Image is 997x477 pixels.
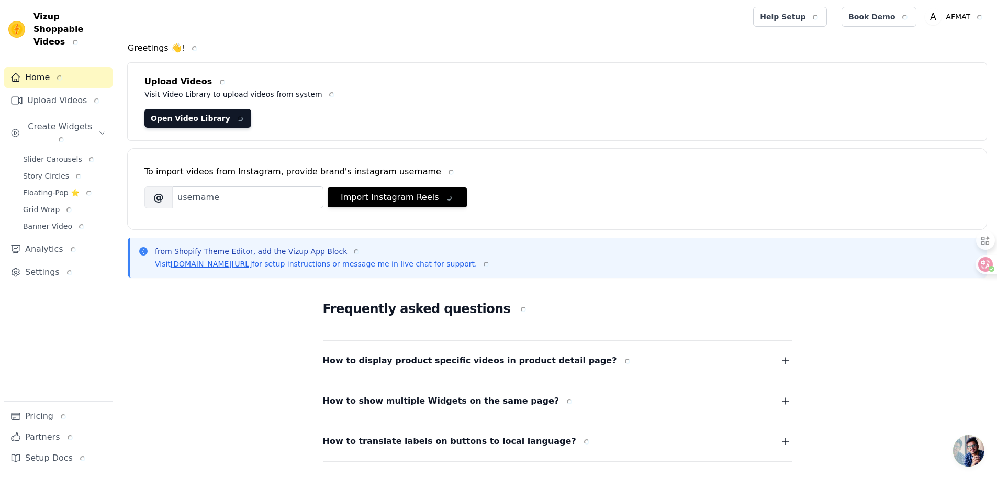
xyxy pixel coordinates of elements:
[4,90,113,111] a: Upload Videos
[323,434,792,449] button: How to translate labels on buttons to local language?
[17,202,113,217] a: Grid Wrap
[173,186,323,208] input: username
[144,75,970,88] h4: Upload Videos
[323,394,575,408] span: How to show multiple Widgets on the same page?
[23,187,94,198] span: Floating-Pop ⭐
[155,246,491,257] p: from Shopify Theme Editor, add the Vizup App Block
[753,7,827,27] a: Help Setup
[4,427,113,448] a: Partners
[842,7,916,27] a: Book Demo
[323,394,792,408] button: How to show multiple Widgets on the same page?
[33,10,108,48] span: Vizup Shoppable Videos
[4,262,113,283] a: Settings
[144,88,613,101] p: Visit Video Library to upload videos from system
[17,169,113,183] a: Story Circles
[17,219,113,234] a: Banner Video
[323,353,632,368] span: How to display product specific videos in product detail page?
[4,67,113,88] a: Home
[323,434,591,449] span: How to translate labels on buttons to local language?
[144,186,173,208] span: @
[4,116,113,150] button: Create Widgets
[23,154,96,164] span: Slider Carousels
[23,171,83,181] span: Story Circles
[328,187,467,207] button: Import Instagram Reels
[17,185,113,200] a: Floating-Pop ⭐
[942,7,989,26] p: AFMAT
[323,298,792,319] h2: Frequently asked questions
[144,165,970,178] div: To import videos from Instagram, provide brand's instagram username
[128,42,987,54] h4: Greetings 👋!
[155,259,491,269] p: Visit for setup instructions or message me in live chat for support.
[23,204,74,215] span: Grid Wrap
[4,448,113,469] a: Setup Docs
[17,152,113,167] a: Slider Carousels
[8,21,25,38] img: Vizup
[23,221,86,231] span: Banner Video
[4,239,113,260] a: Analytics
[4,406,113,427] a: Pricing
[953,435,984,467] div: 开放式聊天
[323,353,792,368] button: How to display product specific videos in product detail page?
[25,120,98,146] span: Create Widgets
[144,109,251,128] a: Open Video Library
[925,7,989,26] button: A AFMAT
[171,260,252,268] a: [DOMAIN_NAME][URL]
[930,12,936,22] text: A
